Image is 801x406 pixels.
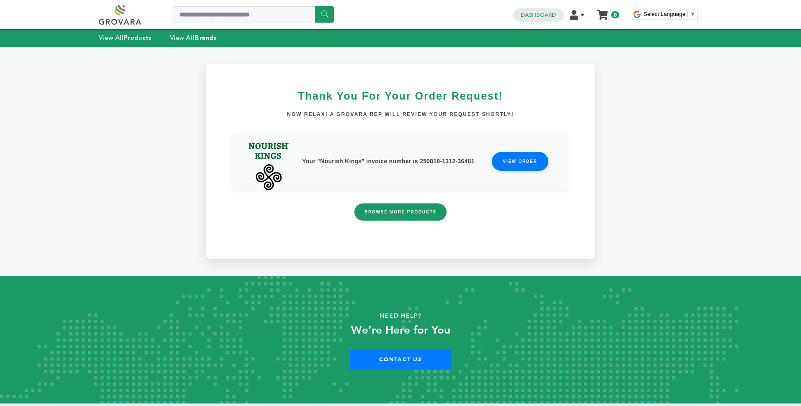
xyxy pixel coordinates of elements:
p: Your "Nourish Kings" invoice number is 250818-1312-36481 [302,156,474,166]
input: Search a product or brand... [173,6,334,23]
span: Select Language [643,11,685,17]
span: ▼ [690,11,695,17]
strong: We’re Here for You [351,323,450,338]
a: View AllBrands [170,33,217,42]
img: Nourish Kings [248,142,290,190]
a: View AllProducts [99,33,152,42]
h3: Thank you for your order request! [231,89,570,107]
strong: Products [124,33,151,42]
a: Contact Us [350,349,452,370]
a: Browse More Products [354,203,447,221]
h4: Now relax! A Grovara rep will review your request shortly! [231,111,570,124]
a: Dashboard [521,11,556,19]
p: Need Help? [40,310,761,322]
a: My Cart [598,8,607,16]
a: VIEW ORDER [492,152,548,171]
a: Select Language​ [643,11,695,17]
strong: Brands [195,33,217,42]
span: 0 [611,11,619,18]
